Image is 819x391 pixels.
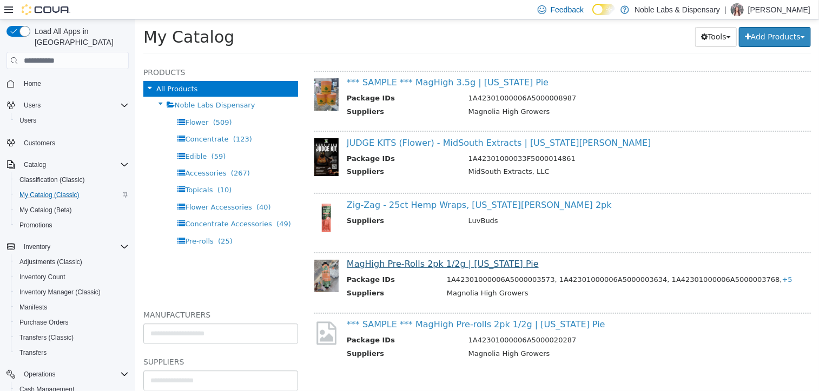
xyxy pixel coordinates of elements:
[11,203,133,218] button: My Catalog (Beta)
[11,330,133,345] button: Transfers (Classic)
[11,269,133,285] button: Inventory Count
[11,315,133,330] button: Purchase Orders
[2,239,133,254] button: Inventory
[179,119,203,157] img: 150
[50,150,91,158] span: Accessories
[15,255,87,268] a: Adjustments (Classic)
[15,219,129,232] span: Promotions
[11,218,133,233] button: Promotions
[179,300,203,327] img: missing-image.png
[325,315,665,329] td: 1A42301000006A5000020287
[11,254,133,269] button: Adjustments (Classic)
[121,184,136,192] span: (40)
[11,345,133,360] button: Transfers
[212,315,325,329] th: Package IDs
[11,285,133,300] button: Inventory Manager (Classic)
[15,331,129,344] span: Transfers (Classic)
[635,3,720,16] p: Noble Labs & Dispensary
[8,8,99,27] span: My Catalog
[19,368,129,381] span: Operations
[15,331,78,344] a: Transfers (Classic)
[15,188,84,201] a: My Catalog (Classic)
[19,258,82,266] span: Adjustments (Classic)
[15,271,129,284] span: Inventory Count
[15,346,51,359] a: Transfers
[748,3,810,16] p: [PERSON_NAME]
[19,191,80,199] span: My Catalog (Classic)
[325,147,665,160] td: MidSouth Extracts, LLC
[24,139,55,147] span: Customers
[8,46,163,59] h5: Products
[2,367,133,382] button: Operations
[50,116,93,124] span: Concentrate
[19,368,60,381] button: Operations
[22,4,70,15] img: Cova
[19,116,36,125] span: Users
[212,239,404,250] a: MagHigh Pre-Rolls 2pk 1/2g | [US_STATE] Pie
[24,242,50,251] span: Inventory
[19,176,85,184] span: Classification (Classic)
[50,133,71,141] span: Edible
[179,59,203,91] img: 150
[24,79,41,88] span: Home
[21,65,62,73] span: All Products
[19,136,129,149] span: Customers
[19,288,101,296] span: Inventory Manager (Classic)
[15,286,105,299] a: Inventory Manager (Classic)
[50,166,77,174] span: Topicals
[50,218,78,226] span: Pre-rolls
[19,158,50,171] button: Catalog
[19,99,45,112] button: Users
[212,268,303,282] th: Suppliers
[76,133,91,141] span: (59)
[19,318,69,327] span: Purchase Orders
[19,348,47,357] span: Transfers
[179,240,203,273] img: 150
[212,329,325,342] th: Suppliers
[15,188,129,201] span: My Catalog (Classic)
[325,329,665,342] td: Magnolia High Growers
[731,3,744,16] div: Patricia Allen
[19,303,47,312] span: Manifests
[19,99,129,112] span: Users
[212,255,303,268] th: Package IDs
[15,346,129,359] span: Transfers
[15,173,89,186] a: Classification (Classic)
[15,204,129,217] span: My Catalog (Beta)
[2,98,133,113] button: Users
[15,271,70,284] a: Inventory Count
[19,77,129,90] span: Home
[141,200,156,208] span: (49)
[11,187,133,203] button: My Catalog (Classic)
[19,273,65,281] span: Inventory Count
[19,240,55,253] button: Inventory
[24,101,41,110] span: Users
[50,99,73,107] span: Flower
[30,26,129,48] span: Load All Apps in [GEOGRAPHIC_DATA]
[212,87,325,100] th: Suppliers
[24,370,56,379] span: Operations
[82,166,97,174] span: (10)
[551,4,584,15] span: Feedback
[8,336,163,349] h5: Suppliers
[15,204,76,217] a: My Catalog (Beta)
[212,58,413,68] a: *** SAMPLE *** MagHigh 3.5g | [US_STATE] Pie
[212,73,325,87] th: Package IDs
[78,99,97,107] span: (509)
[19,240,129,253] span: Inventory
[325,73,665,87] td: 1A42301000006A5000008987
[19,158,129,171] span: Catalog
[325,196,665,210] td: LuvBuds
[50,200,136,208] span: Concentrate Accessories
[50,184,116,192] span: Flower Accessories
[15,255,129,268] span: Adjustments (Classic)
[8,289,163,302] h5: Manufacturers
[325,134,665,147] td: 1A42301000033F5000014861
[15,114,129,127] span: Users
[15,173,129,186] span: Classification (Classic)
[724,3,726,16] p: |
[303,268,665,282] td: Magnolia High Growers
[15,301,51,314] a: Manifests
[15,219,57,232] a: Promotions
[11,300,133,315] button: Manifests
